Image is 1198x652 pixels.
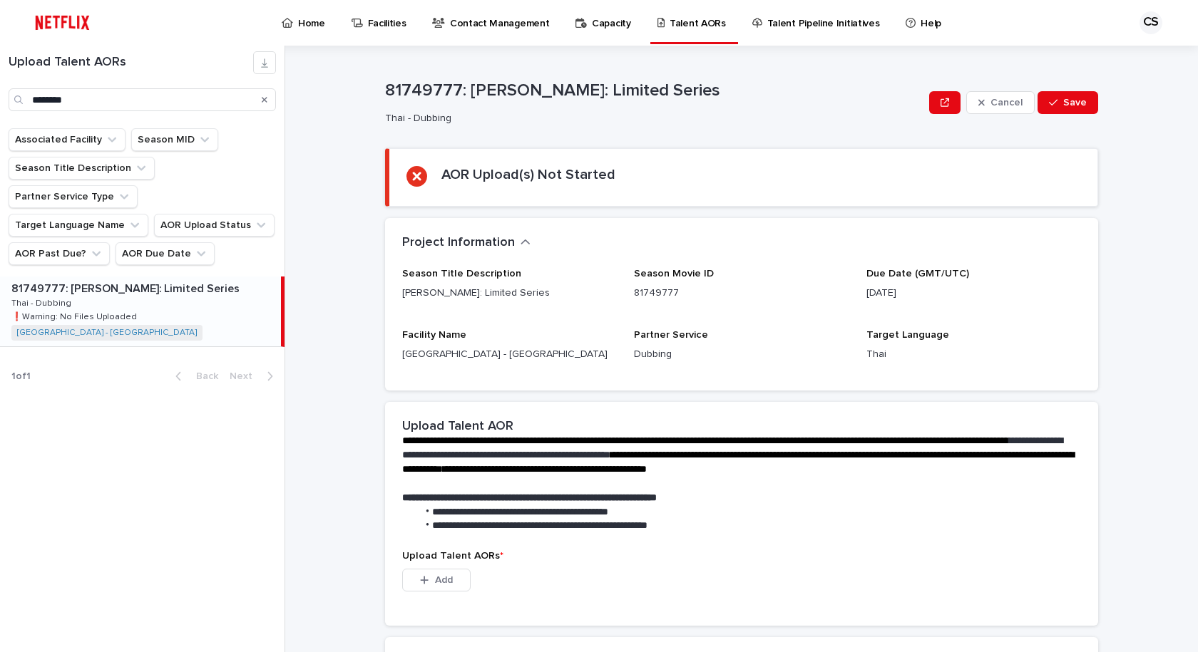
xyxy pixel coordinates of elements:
button: Back [164,370,224,383]
p: [GEOGRAPHIC_DATA] - [GEOGRAPHIC_DATA] [402,347,617,362]
a: [GEOGRAPHIC_DATA] - [GEOGRAPHIC_DATA] [17,328,197,338]
p: 81749777: [PERSON_NAME]: Limited Series [11,279,242,296]
button: AOR Due Date [116,242,215,265]
input: Search [9,88,276,111]
button: Add [402,569,471,591]
h2: Upload Talent AOR [402,419,513,435]
p: Thai [866,347,1081,362]
span: Back [188,371,218,381]
button: Season Title Description [9,157,155,180]
span: Season Title Description [402,269,521,279]
span: Facility Name [402,330,466,340]
span: Cancel [990,98,1023,108]
span: Save [1063,98,1087,108]
h2: Project Information [402,235,515,251]
p: [DATE] [866,286,1081,301]
button: Next [224,370,285,383]
p: 81749777: [PERSON_NAME]: Limited Series [385,81,923,101]
span: Partner Service [634,330,708,340]
button: AOR Upload Status [154,214,275,237]
span: Add [435,575,453,585]
span: Due Date (GMT/UTC) [866,269,969,279]
h2: AOR Upload(s) Not Started [441,166,615,183]
button: Cancel [966,91,1035,114]
p: Thai - Dubbing [385,113,918,125]
h1: Upload Talent AORs [9,55,253,71]
button: Season MID [131,128,218,151]
p: ❗️Warning: No Files Uploaded [11,309,140,322]
p: Dubbing [634,347,849,362]
img: ifQbXi3ZQGMSEF7WDB7W [29,9,96,37]
button: AOR Past Due? [9,242,110,265]
button: Project Information [402,235,531,251]
span: Next [230,371,261,381]
span: Target Language [866,330,949,340]
span: Upload Talent AORs [402,551,503,561]
div: CS [1140,11,1162,34]
button: Partner Service Type [9,185,138,208]
p: [PERSON_NAME]: Limited Series [402,286,617,301]
p: 81749777 [634,286,849,301]
button: Target Language Name [9,214,148,237]
span: Season Movie ID [634,269,714,279]
p: Thai - Dubbing [11,296,74,309]
button: Save [1038,91,1098,114]
button: Associated Facility [9,128,126,151]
